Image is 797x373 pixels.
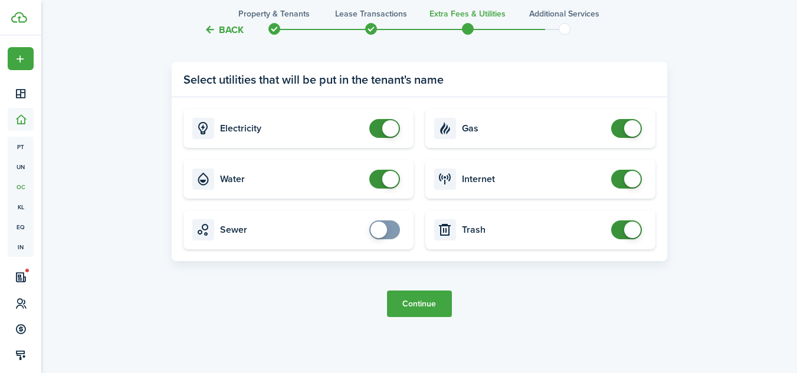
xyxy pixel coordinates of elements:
a: pt [8,137,34,157]
panel-main-title: Select utilities that will be put in the tenant's name [183,71,444,88]
button: Open menu [8,47,34,70]
h3: Extra fees & Utilities [429,8,506,20]
h3: Additional Services [529,8,599,20]
button: Back [204,24,244,36]
a: oc [8,177,34,197]
a: in [8,237,34,257]
card-title: Water [220,174,363,184]
card-title: Internet [462,174,605,184]
button: Continue [387,291,452,317]
a: kl [8,197,34,217]
card-title: Gas [462,123,605,134]
card-title: Electricity [220,123,363,134]
h3: Lease Transactions [335,8,407,20]
h3: Property & Tenants [238,8,310,20]
a: un [8,157,34,177]
card-title: Sewer [220,225,363,235]
card-title: Trash [462,225,605,235]
img: TenantCloud [11,12,27,23]
a: eq [8,217,34,237]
